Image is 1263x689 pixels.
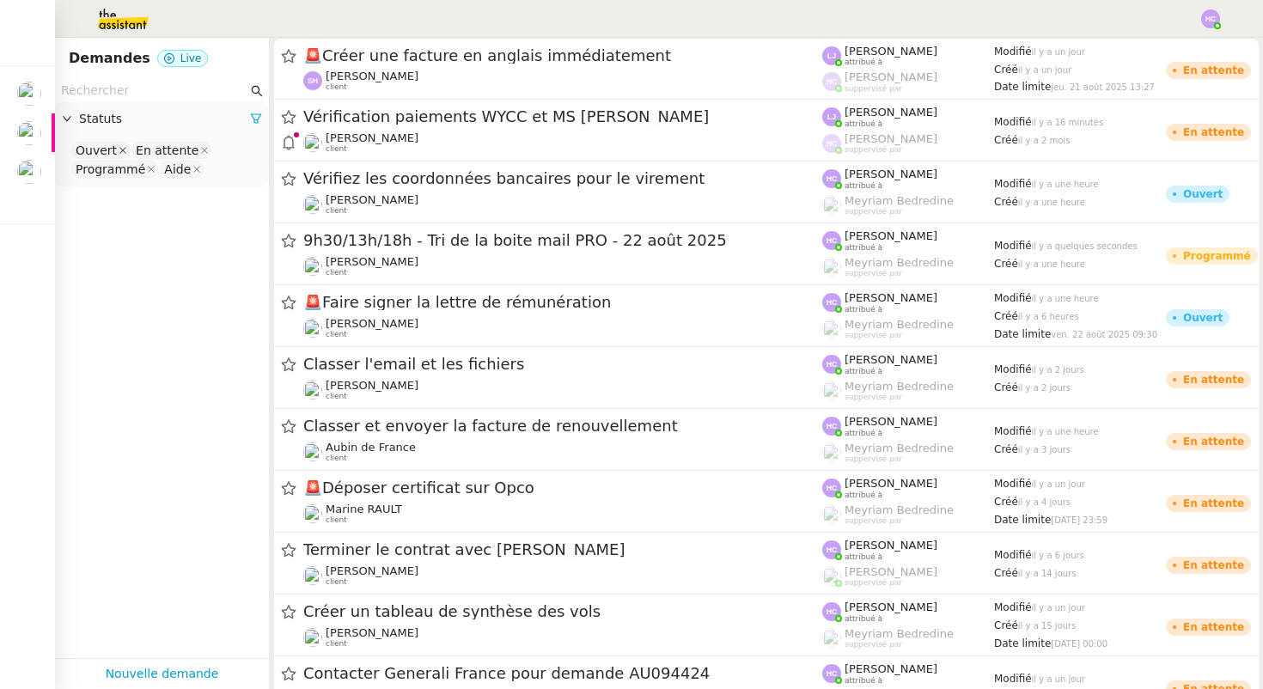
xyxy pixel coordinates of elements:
img: users%2Fa6PbEmLwvGXylUqKytRPpDpAx153%2Favatar%2Ffanny.png [17,82,41,106]
span: attribué à [845,491,882,500]
span: Statuts [79,109,250,129]
span: client [326,268,347,277]
app-user-label: suppervisé par [822,132,994,155]
div: En attente [1183,127,1244,137]
img: users%2FNmPW3RcGagVdwlUj0SIRjiM8zA23%2Favatar%2Fb3e8f68e-88d8-429d-a2bd-00fb6f2d12db [303,195,322,214]
img: svg [822,417,841,436]
span: suppervisé par [845,331,902,340]
span: [PERSON_NAME] [845,565,937,578]
div: En attente [1183,375,1244,385]
span: Créé [994,258,1018,270]
span: suppervisé par [845,84,902,94]
img: svg [822,540,841,559]
span: suppervisé par [845,454,902,464]
nz-select-item: En attente [131,142,211,159]
app-user-detailed-label: client [303,131,822,154]
img: svg [822,602,841,621]
img: users%2FaellJyylmXSg4jqeVbanehhyYJm1%2Favatar%2Fprofile-pic%20(4).png [822,381,841,400]
app-user-label: attribué à [822,539,994,561]
span: suppervisé par [845,516,902,526]
span: Modifié [994,178,1032,190]
span: il y a 15 jours [1018,621,1077,631]
span: Meyriam Bedredine [845,380,954,393]
app-user-label: suppervisé par [822,256,994,278]
img: svg [822,169,841,188]
span: attribué à [845,305,882,314]
img: users%2FaellJyylmXSg4jqeVbanehhyYJm1%2Favatar%2Fprofile-pic%20(4).png [822,258,841,277]
span: il y a une heure [1032,427,1099,436]
img: users%2FaellJyylmXSg4jqeVbanehhyYJm1%2Favatar%2Fprofile-pic%20(4).png [822,629,841,648]
img: users%2FNmPW3RcGagVdwlUj0SIRjiM8zA23%2Favatar%2Fb3e8f68e-88d8-429d-a2bd-00fb6f2d12db [303,133,322,152]
img: users%2FaellJyylmXSg4jqeVbanehhyYJm1%2Favatar%2Fprofile-pic%20(4).png [822,196,841,215]
app-user-label: suppervisé par [822,442,994,464]
span: Aubin de France [326,441,416,454]
span: il y a 16 minutes [1032,118,1104,127]
img: svg [822,107,841,126]
span: suppervisé par [845,145,902,155]
img: svg [1201,9,1220,28]
span: [PERSON_NAME] [845,168,937,180]
span: client [326,82,347,92]
img: svg [822,293,841,312]
span: attribué à [845,119,882,129]
span: Marine RAULT [326,503,402,515]
span: attribué à [845,676,882,686]
span: attribué à [845,429,882,438]
div: Ouvert [76,143,117,158]
app-user-label: attribué à [822,662,994,685]
app-user-detailed-label: client [303,564,822,587]
span: [PERSON_NAME] [326,193,418,206]
span: 🚨 [303,293,322,311]
span: Modifié [994,240,1032,252]
img: svg [822,355,841,374]
span: il y a une heure [1032,294,1099,303]
nz-page-header-title: Demandes [69,46,150,70]
span: Modifié [994,673,1032,685]
span: Classer et envoyer la facture de renouvellement [303,418,822,434]
span: attribué à [845,181,882,191]
span: [PERSON_NAME] [326,564,418,577]
div: En attente [1183,436,1244,447]
span: Date limite [994,81,1051,93]
span: suppervisé par [845,640,902,649]
span: suppervisé par [845,207,902,216]
span: client [326,515,347,525]
span: [PERSON_NAME] [845,662,937,675]
span: Créer un tableau de synthèse des vols [303,604,822,619]
span: attribué à [845,552,882,562]
span: client [326,206,347,216]
app-user-label: suppervisé par [822,318,994,340]
img: svg [822,134,841,153]
span: [PERSON_NAME] [845,477,937,490]
span: Vérifiez les coordonnées bancaires pour le virement [303,171,822,186]
span: Créer une facture en anglais immédiatement [303,48,822,64]
img: users%2FTDxDvmCjFdN3QFePFNGdQUcJcQk1%2Favatar%2F0cfb3a67-8790-4592-a9ec-92226c678442 [303,257,322,276]
span: client [326,639,347,649]
app-user-detailed-label: client [303,193,822,216]
img: svg [822,46,841,65]
nz-select-item: Aide [160,161,204,178]
span: Modifié [994,601,1032,613]
app-user-detailed-label: client [303,441,822,463]
img: svg [822,72,841,91]
a: Nouvelle demande [106,664,219,684]
app-user-detailed-label: client [303,503,822,525]
app-user-label: suppervisé par [822,627,994,649]
span: 9h30/13h/18h - Tri de la boite mail PRO - 22 août 2025 [303,233,822,248]
div: En attente [1183,622,1244,632]
span: [PERSON_NAME] [845,539,937,552]
span: Modifié [994,363,1032,375]
span: attribué à [845,367,882,376]
span: Meyriam Bedredine [845,256,954,269]
nz-select-item: Ouvert [71,142,130,159]
app-user-detailed-label: client [303,379,822,401]
div: En attente [1183,498,1244,509]
app-user-label: attribué à [822,353,994,375]
app-user-label: attribué à [822,45,994,67]
div: Aide [164,162,191,177]
span: [PERSON_NAME] [845,229,937,242]
span: Créé [994,310,1018,322]
img: users%2FNmPW3RcGagVdwlUj0SIRjiM8zA23%2Favatar%2Fb3e8f68e-88d8-429d-a2bd-00fb6f2d12db [17,160,41,184]
span: [PERSON_NAME] [845,353,937,366]
img: users%2FNmPW3RcGagVdwlUj0SIRjiM8zA23%2Favatar%2Fb3e8f68e-88d8-429d-a2bd-00fb6f2d12db [303,381,322,399]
